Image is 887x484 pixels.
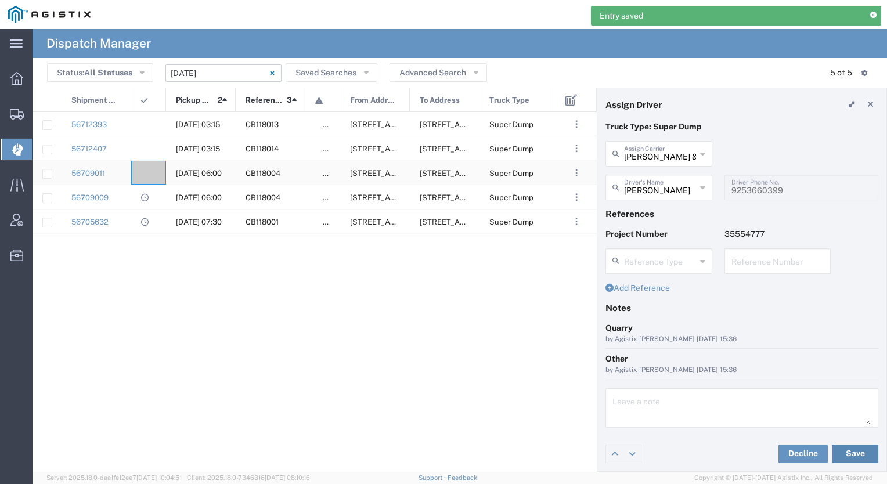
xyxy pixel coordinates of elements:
button: ... [568,189,585,205]
button: ... [568,116,585,132]
a: Edit previous row [606,445,623,463]
button: Saved Searches [286,63,377,82]
span: 09/04/2025, 06:00 [176,193,222,202]
h4: Dispatch Manager [46,29,151,58]
span: . . . [575,215,578,229]
span: 4330 E. Winery Rd, Acampo, California, 95220, United States [350,218,466,226]
span: To Address [420,88,460,113]
div: by Agistix [PERSON_NAME] [DATE] 15:36 [605,334,878,345]
h4: Notes [605,302,878,313]
span: 6400 Claim St, Placerville, California, United States [420,169,535,178]
span: 3 [287,88,292,113]
span: Super Dump [489,218,533,226]
span: 09/04/2025, 03:15 [176,145,220,153]
span: Client: 2025.18.0-7346316 [187,474,310,481]
span: Pickup Date and Time [176,88,214,113]
p: Project Number [605,228,712,240]
a: Edit next row [623,445,641,463]
span: 9999 S. Austin Rd, Manteca, California, 95336, United States [420,218,598,226]
span: CB118001 [246,218,279,226]
div: Quarry [605,322,878,334]
span: All Statuses [84,68,132,77]
span: Super Dump [489,120,533,129]
span: CB118004 [246,169,280,178]
span: Truck Type [489,88,529,113]
span: false [323,145,340,153]
span: false [323,193,340,202]
span: Copyright © [DATE]-[DATE] Agistix Inc., All Rights Reserved [694,473,873,483]
span: Super Dump [489,193,533,202]
button: Decline [778,445,828,463]
span: 6501 Florin Perkins Rd, Sacramento, California, United States [350,120,528,129]
span: 2 [218,88,222,113]
span: Super Dump [489,169,533,178]
span: 09/04/2025, 06:00 [176,169,222,178]
span: 17400 Clear Creek Rd, Redding, California, 96001, United States [420,120,535,129]
span: false [323,169,340,178]
h4: References [605,208,878,219]
button: Advanced Search [390,63,487,82]
span: 6400 Claim St, Placerville, California, United States [420,193,535,202]
a: 56709009 [71,193,109,202]
a: Add Reference [605,283,670,292]
span: Entry saved [600,10,643,22]
span: false [323,218,340,226]
span: 09/04/2025, 07:30 [176,218,222,226]
div: Other [605,353,878,365]
span: From Address [350,88,397,113]
span: 17400 Clear Creek Rd, Redding, California, 96001, United States [420,145,535,153]
span: Server: 2025.18.0-daa1fe12ee7 [46,474,182,481]
span: 11501 Florin Rd, Sacramento, California, 95830, United States [350,169,528,178]
span: Reference [246,88,283,113]
span: . . . [575,117,578,131]
button: Save [832,445,878,463]
span: Super Dump [489,145,533,153]
p: 35554777 [724,228,831,240]
span: Shipment No. [71,88,118,113]
a: 56712393 [71,120,107,129]
span: [DATE] 08:10:16 [265,474,310,481]
span: . . . [575,190,578,204]
span: 11501 Florin Rd, Sacramento, California, 95830, United States [350,193,528,202]
a: 56705632 [71,218,109,226]
span: . . . [575,142,578,156]
span: false [323,120,340,129]
a: 56712407 [71,145,107,153]
img: logo [8,6,91,23]
button: ... [568,165,585,181]
div: by Agistix [PERSON_NAME] [DATE] 15:36 [605,365,878,375]
a: Support [419,474,448,481]
span: [DATE] 10:04:51 [136,474,182,481]
span: CB118014 [246,145,279,153]
span: . . . [575,166,578,180]
span: CB118004 [246,193,280,202]
button: ... [568,214,585,230]
span: 6501 Florin Perkins Rd, Sacramento, California, United States [350,145,528,153]
button: ... [568,140,585,157]
a: 56709011 [71,169,105,178]
p: Truck Type: Super Dump [605,121,878,133]
h4: Assign Driver [605,99,662,110]
a: Feedback [448,474,477,481]
span: CB118013 [246,120,279,129]
span: 09/04/2025, 03:15 [176,120,220,129]
div: 5 of 5 [830,67,852,79]
button: Status:All Statuses [47,63,153,82]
